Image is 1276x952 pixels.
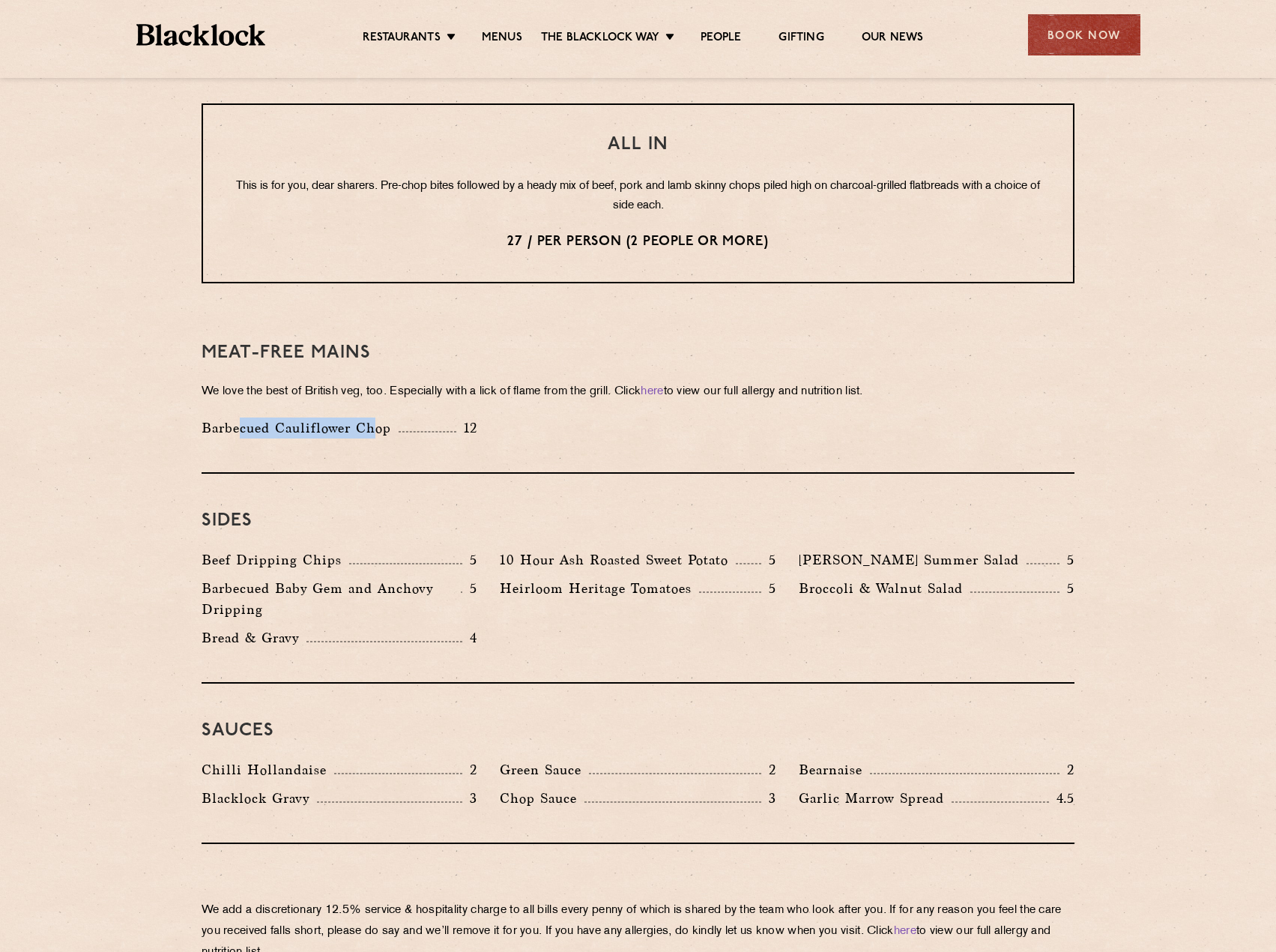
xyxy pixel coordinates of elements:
[500,788,584,809] p: Chop Sauce
[862,31,924,47] a: Our News
[799,759,870,780] p: Bearnaise
[233,135,1043,154] h3: All In
[761,579,776,598] p: 5
[202,788,317,809] p: Blacklock Gravy
[641,386,663,397] a: here
[1059,760,1074,780] p: 2
[894,926,916,937] a: here
[202,759,334,780] p: Chilli Hollandaise
[462,579,477,598] p: 5
[462,789,477,808] p: 3
[202,721,1074,741] h3: Sauces
[799,788,952,809] p: Garlic Marrow Spread
[482,31,522,47] a: Menus
[136,24,266,46] img: BL_Textured_Logo-footer-cropped.svg
[233,232,1043,252] p: 27 / per person (2 people or more)
[202,418,399,439] p: Barbecued Cauliflower Chop
[462,760,477,780] p: 2
[462,628,477,648] p: 4
[500,578,699,599] p: Heirloom Heritage Tomatoes
[363,31,441,47] a: Restaurants
[799,549,1026,570] p: [PERSON_NAME] Summer Salad
[1059,550,1074,570] p: 5
[500,549,736,570] p: 10 Hour Ash Roasted Sweet Potato
[202,627,306,648] p: Bread & Gravy
[761,550,776,570] p: 5
[701,31,741,47] a: People
[202,511,1074,531] h3: Sides
[799,578,970,599] p: Broccoli & Walnut Salad
[500,759,589,780] p: Green Sauce
[1059,579,1074,598] p: 5
[761,760,776,780] p: 2
[462,550,477,570] p: 5
[202,549,349,570] p: Beef Dripping Chips
[761,789,776,808] p: 3
[202,578,461,620] p: Barbecued Baby Gem and Anchovy Dripping
[202,343,1074,363] h3: Meat-Free mains
[778,31,823,47] a: Gifting
[1028,14,1140,55] div: Book Now
[456,418,478,438] p: 12
[1049,789,1074,808] p: 4.5
[233,177,1043,216] p: This is for you, dear sharers. Pre-chop bites followed by a heady mix of beef, pork and lamb skin...
[541,31,659,47] a: The Blacklock Way
[202,382,1074,403] p: We love the best of British veg, too. Especially with a lick of flame from the grill. Click to vi...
